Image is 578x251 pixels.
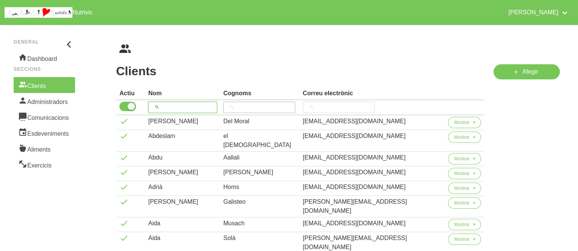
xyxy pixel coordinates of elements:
a: Afegir [493,64,560,79]
a: Mostrar [448,117,481,131]
div: Galisteo [223,197,297,206]
a: Mostrar [448,168,481,182]
span: Mostrar [454,236,470,243]
div: [EMAIL_ADDRESS][DOMAIN_NAME] [303,132,442,141]
a: Administradors [14,93,75,109]
div: el [DEMOGRAPHIC_DATA] [223,132,297,150]
a: Mostrar [448,183,481,197]
h1: Clients [116,64,484,78]
a: Comunicacions [14,109,75,125]
div: [EMAIL_ADDRESS][DOMAIN_NAME] [303,183,442,192]
div: Abdeslam [148,132,217,141]
div: Aallali [223,153,297,162]
span: Mostrar [454,170,470,177]
span: Mostrar [454,119,470,126]
p: General [14,39,75,45]
a: Esdeveniments [14,125,75,141]
a: Mostrar [448,132,481,146]
button: Mostrar [448,153,481,164]
button: Mostrar [448,183,481,194]
button: Mostrar [448,168,481,179]
a: Mostrar [448,219,481,233]
button: Mostrar [448,197,481,209]
div: Correu electrònic [303,89,442,98]
div: [PERSON_NAME] [148,197,217,206]
a: Mostrar [448,153,481,167]
div: [EMAIL_ADDRESS][DOMAIN_NAME] [303,153,442,162]
a: Mostrar [448,234,481,248]
p: Seccions [14,66,75,73]
span: Mostrar [454,134,470,141]
div: Cognoms [223,89,297,98]
div: Homs [223,183,297,192]
a: Exercicis [14,156,75,172]
div: Nom [148,89,217,98]
a: Dashboard [14,50,75,66]
div: [PERSON_NAME] [148,117,217,126]
span: Mostrar [454,185,470,192]
span: Mostrar [454,155,470,162]
div: Musach [223,219,297,228]
div: [EMAIL_ADDRESS][DOMAIN_NAME] [303,117,442,126]
div: [PERSON_NAME] [223,168,297,177]
div: Adrià [148,183,217,192]
a: Mostrar [448,197,481,212]
div: Solà [223,234,297,243]
a: Aliments [14,141,75,156]
div: [EMAIL_ADDRESS][DOMAIN_NAME] [303,168,442,177]
button: Mostrar [448,117,481,128]
div: Del Moral [223,117,297,126]
div: Aida [148,234,217,243]
nav: breadcrumbs [116,43,560,55]
span: Mostrar [454,200,470,206]
a: Clients [14,77,75,93]
div: Actiu [119,89,142,98]
div: Abdu [148,153,217,162]
div: [EMAIL_ADDRESS][DOMAIN_NAME] [303,219,442,228]
img: company_logo [5,7,72,18]
button: Mostrar [448,234,481,245]
button: Mostrar [448,219,481,230]
span: Mostrar [454,221,470,228]
a: [PERSON_NAME] [504,3,573,22]
span: Afegir [522,67,538,76]
div: [PERSON_NAME][EMAIL_ADDRESS][DOMAIN_NAME] [303,197,442,215]
div: Aida [148,219,217,228]
button: Mostrar [448,132,481,143]
div: [PERSON_NAME] [148,168,217,177]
